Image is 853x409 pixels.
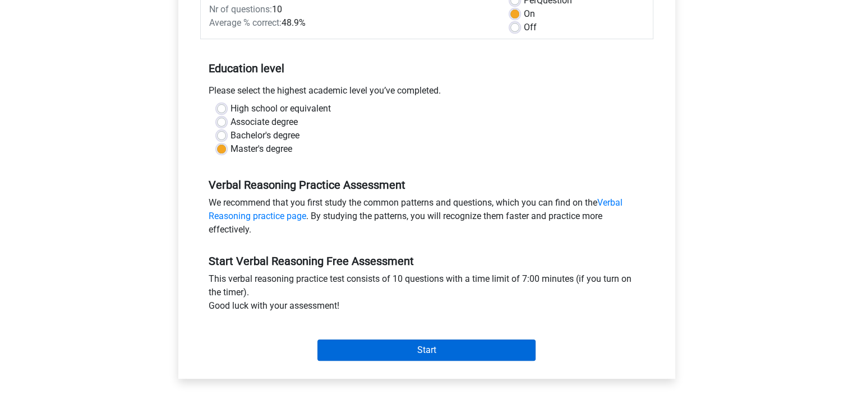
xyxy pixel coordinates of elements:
[524,21,537,34] label: Off
[524,7,535,21] label: On
[201,16,502,30] div: 48.9%
[200,272,653,317] div: This verbal reasoning practice test consists of 10 questions with a time limit of 7:00 minutes (i...
[200,84,653,102] div: Please select the highest academic level you’ve completed.
[209,57,645,80] h5: Education level
[209,254,645,268] h5: Start Verbal Reasoning Free Assessment
[209,17,282,28] span: Average % correct:
[230,129,299,142] label: Bachelor's degree
[200,196,653,241] div: We recommend that you first study the common patterns and questions, which you can find on the . ...
[230,142,292,156] label: Master's degree
[201,3,502,16] div: 10
[230,102,331,115] label: High school or equivalent
[317,340,536,361] input: Start
[209,4,272,15] span: Nr of questions:
[230,115,298,129] label: Associate degree
[209,178,645,192] h5: Verbal Reasoning Practice Assessment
